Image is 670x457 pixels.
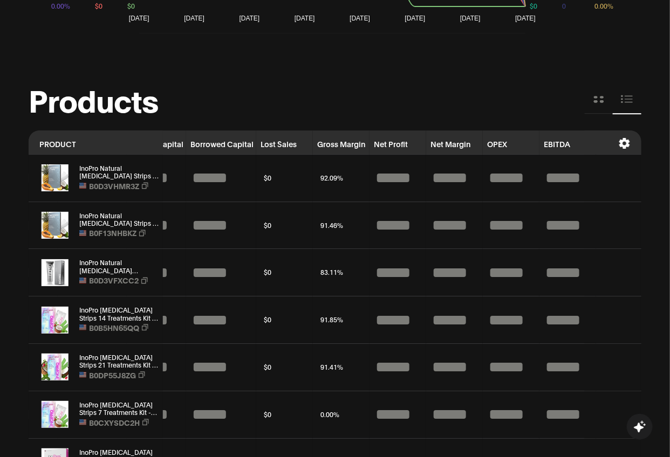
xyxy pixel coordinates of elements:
img: InoPro Natural Whitening Hydroxyapatite Toothpaste with Probiotic for Sensitive Teeth, Fluoride F... [42,259,69,286]
img: InoPro Natural Teeth Whitening Strips Kit 14 Treatments - Sensitive Teeth Whitener, Peroxide Free... [42,164,69,191]
div: $0 [259,263,310,282]
div: 91.85% [316,310,367,329]
th: Net Profit [370,130,426,155]
tspan: $0 [95,2,102,10]
th: Lost Sales [256,130,313,155]
tspan: $0 [127,2,135,10]
button: Copy product code B0DP55J8ZG [79,369,145,381]
div: $0 [259,216,310,235]
img: USA Flag [79,183,86,189]
th: EBITDA [539,130,596,155]
div: 92.09% [316,169,367,188]
button: Copy product code B0D3VFXCC2 [79,274,148,286]
span: B0DP55J8ZG [89,369,136,381]
button: Copy product code B0B5HN65QQ [79,322,148,334]
tspan: [DATE] [515,15,536,22]
img: USA Flag [79,278,86,283]
button: InoPro Natural [MEDICAL_DATA] Hydroxyapatite Toothpaste with Probiotic for Sensitive Teeth, Fluor... [79,259,160,274]
th: Gross Margin [313,130,370,155]
tspan: 0 [562,2,566,10]
tspan: 0.00% [594,2,613,10]
img: InoPro Natural Teeth Whitening Strips Kit 21 Treatments - Sensitive Teeth Whitener, Peroxide Free... [42,212,69,239]
div: $0 [259,358,310,377]
button: InoPro [MEDICAL_DATA] Strips 21 Treatments Kit - Teeth [PERSON_NAME], [MEDICAL_DATA] Free, Enamel... [79,354,160,369]
button: InoPro [MEDICAL_DATA] Strips 7 Treatments Kit - Sensitive Teeth [PERSON_NAME], [MEDICAL_DATA] Fre... [79,401,160,417]
tspan: [DATE] [405,15,426,22]
span: B0D3VHMR3Z [89,180,139,192]
img: InoPro Teeth Whitening Strips 14 Treatments Kit - Teeth Whitener, Peroxide Free, Enamel Safe Gree... [42,307,69,334]
button: Copy product code B0D3VHMR3Z [79,180,148,192]
span: B0F13NHBKZ [89,227,136,239]
div: 83.11% [316,263,367,282]
tspan: $0 [530,2,537,10]
img: USA Flag [79,372,86,378]
button: InoPro [MEDICAL_DATA] Strips 14 Treatments Kit - Teeth [PERSON_NAME], [MEDICAL_DATA] Free, Enamel... [79,306,160,322]
span: B0CXYSDC2H [89,417,140,428]
tspan: [DATE] [350,15,370,22]
span: B0B5HN65QQ [89,322,139,334]
th: Net Margin [426,130,483,155]
img: InoPro Teeth Whitening Strips 21 Treatments Kit - Teeth Whitener, Peroxide Free, Enamel Safe Gree... [42,354,69,380]
h1: Products [29,89,158,109]
tspan: [DATE] [295,15,315,22]
span: B0D3VFXCC2 [89,274,139,286]
th: OPEX [483,130,539,155]
tspan: 0.00% [51,2,70,10]
div: 91.41% [316,358,367,377]
div: 0.00% [316,405,367,424]
div: 91.46% [316,216,367,235]
img: USA Flag [79,419,86,425]
tspan: [DATE] [184,15,204,22]
div: $0 [259,310,310,329]
img: USA Flag [79,230,86,236]
button: Copy product code B0CXYSDC2H [79,417,149,428]
tspan: [DATE] [460,15,481,22]
th: PRODUCT [29,130,163,155]
tspan: [DATE] [129,15,149,22]
th: Borrowed Capital [186,130,256,155]
div: $0 [259,405,310,424]
div: $0 [259,169,310,188]
button: InoPro Natural [MEDICAL_DATA] Strips Kit 21 Treatments - Sensitive Teeth [PERSON_NAME], [MEDICAL_... [79,212,160,227]
button: Copy product code B0F13NHBKZ [79,227,146,239]
button: InoPro Natural [MEDICAL_DATA] Strips Kit 14 Treatments - Sensitive Teeth [PERSON_NAME], [MEDICAL_... [79,164,160,180]
tspan: [DATE] [240,15,260,22]
img: InoPro Teeth Whitening Strips 7 Treatments Kit - Sensitive Teeth Whitener, Peroxide Free, Enamel ... [42,401,69,428]
img: USA Flag [79,324,86,330]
